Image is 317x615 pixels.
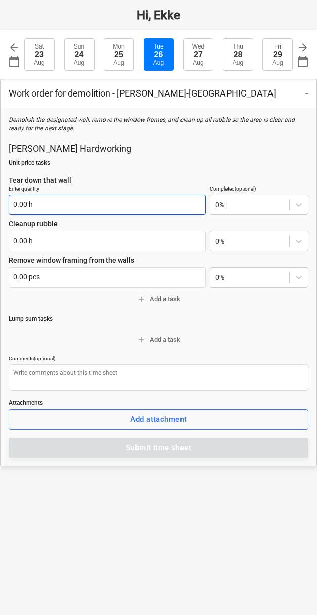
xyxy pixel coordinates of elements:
div: Aug [193,59,203,66]
button: Mon25Aug [104,38,134,71]
span: Add a task [13,294,304,305]
p: Work order for demolition - [PERSON_NAME] - [GEOGRAPHIC_DATA] [9,87,276,100]
p: [PERSON_NAME] Hardworking [9,143,308,155]
div: Aug [233,59,243,66]
p: Demolish the designated wall, remove the window frames, and clean up all rubble so the area is cl... [9,116,308,133]
div: 25 [114,50,123,59]
div: 24 [75,50,84,59]
div: Aug [34,59,44,66]
button: Fri29Aug [262,38,293,71]
span: arrow_back [8,41,20,54]
button: Add a task [9,292,308,307]
div: Aug [153,59,164,66]
div: 29 [273,50,282,59]
p: Cleanup rubble [9,219,308,229]
span: - [305,88,308,99]
button: Sat23Aug [24,38,55,71]
span: Add a task [13,334,304,346]
div: Comments (optional) [9,355,308,362]
span: arrow_forward [297,41,309,54]
button: Sun24Aug [64,38,95,71]
p: Unit price tasks [9,159,308,167]
span: add [137,335,146,344]
p: Attachments [9,399,308,407]
div: Completed (optional) [210,185,308,192]
div: Add attachment [130,413,187,426]
div: Fri [274,43,281,50]
div: 26 [154,50,163,59]
div: Aug [272,59,283,66]
p: Enter quantity [9,185,206,194]
div: Sat [35,43,44,50]
div: Thu [233,43,243,50]
input: Enter quantity, pcs [9,267,206,288]
button: Wed27Aug [183,38,213,71]
div: Aug [113,59,124,66]
div: 23 [35,50,44,59]
input: Enter quantity, h [9,231,206,251]
div: 27 [194,50,203,59]
button: Thu28Aug [223,38,253,71]
div: Mon [113,43,124,50]
input: Enter quantity, h [9,195,206,215]
button: Add attachment [9,409,308,430]
div: Tue [153,43,163,50]
p: Lump sum tasks [9,315,308,323]
span: add [137,295,146,304]
button: Tue26Aug [144,38,174,71]
p: Remove window framing from the walls [9,255,308,265]
p: Tear down that wall [9,175,308,185]
div: Wed [192,43,204,50]
div: Sun [74,43,84,50]
button: Add a task [9,332,308,348]
div: Aug [74,59,84,66]
div: 28 [234,50,243,59]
